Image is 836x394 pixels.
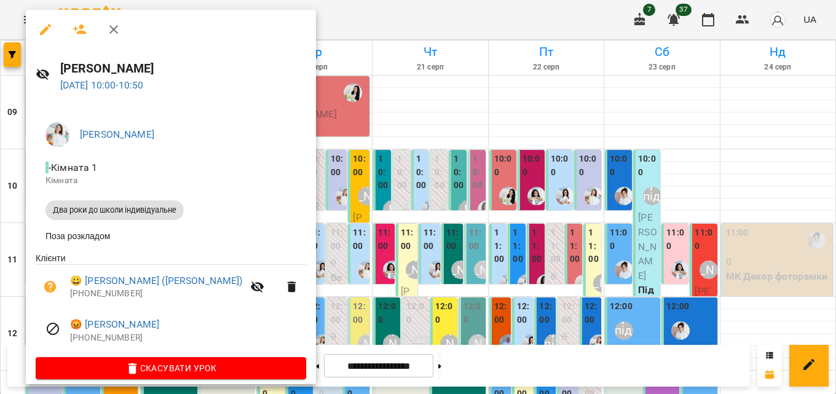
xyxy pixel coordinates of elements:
[60,79,144,91] a: [DATE] 10:00-10:50
[36,252,306,357] ul: Клієнти
[36,357,306,379] button: Скасувати Урок
[70,288,243,300] p: [PHONE_NUMBER]
[36,272,65,302] button: Візит ще не сплачено. Додати оплату?
[36,225,306,247] li: Поза розкладом
[45,175,296,187] p: Кімната
[45,122,70,147] img: 68f234a6bfead1ba308711b9d1017baf.jpg
[45,205,184,216] span: Два роки до школи індивідуальне
[70,274,243,288] a: 😀 [PERSON_NAME] ([PERSON_NAME])
[70,317,159,332] a: 😡 [PERSON_NAME]
[80,128,154,140] a: [PERSON_NAME]
[45,361,296,376] span: Скасувати Урок
[70,332,306,344] p: [PHONE_NUMBER]
[45,321,60,336] svg: Візит скасовано
[60,59,307,78] h6: [PERSON_NAME]
[45,162,100,173] span: - Кімната 1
